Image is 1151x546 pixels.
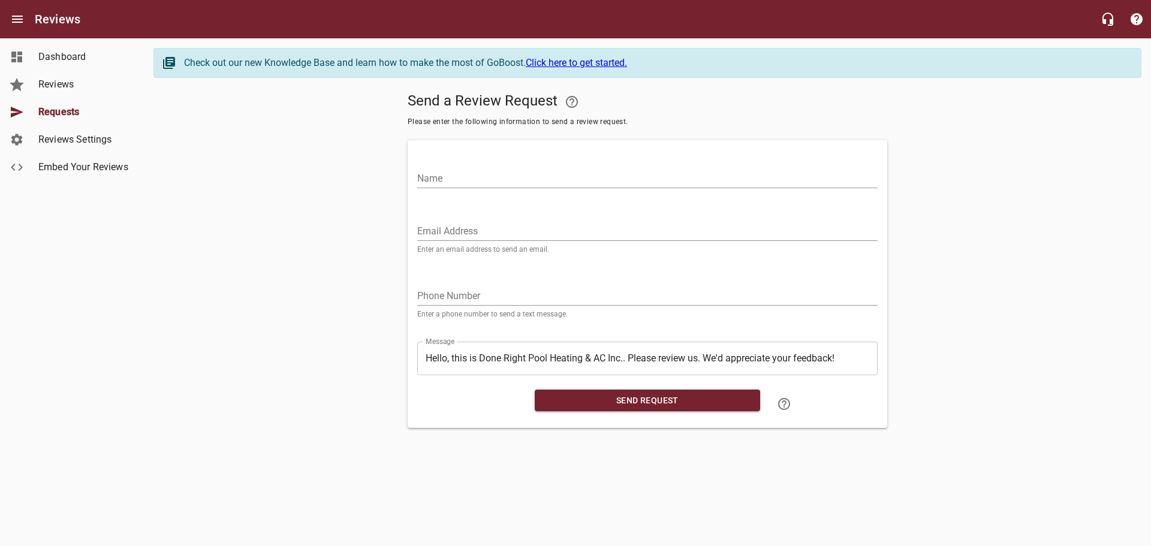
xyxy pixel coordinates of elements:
[38,132,129,147] span: Reviews Settings
[417,310,878,318] p: Enter a phone number to send a text message.
[770,390,799,418] a: Learn how to "Send a Review Request"
[408,116,887,128] span: Please enter the following information to send a review request.
[417,246,878,253] p: Enter an email address to send an email.
[38,160,129,174] span: Embed Your Reviews
[3,5,32,34] button: Open drawer
[38,105,129,119] span: Requests
[544,393,751,408] span: Send Request
[38,50,129,64] span: Dashboard
[558,88,586,116] a: Your Google or Facebook account must be connected to "Send a Review Request"
[526,57,627,68] a: Click here to get started.
[35,10,80,29] h6: Reviews
[535,390,760,412] button: Send Request
[1093,5,1122,34] button: Live Chat
[38,77,129,92] span: Reviews
[408,88,887,116] h5: Send a Review Request
[184,56,1129,70] div: Check out our new Knowledge Base and learn how to make the most of GoBoost.
[426,352,869,364] textarea: Hello, this is Done Right Pool Heating & AC Inc.. Please review us. We'd appreciate your feedback!
[1122,5,1151,34] button: Support Portal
